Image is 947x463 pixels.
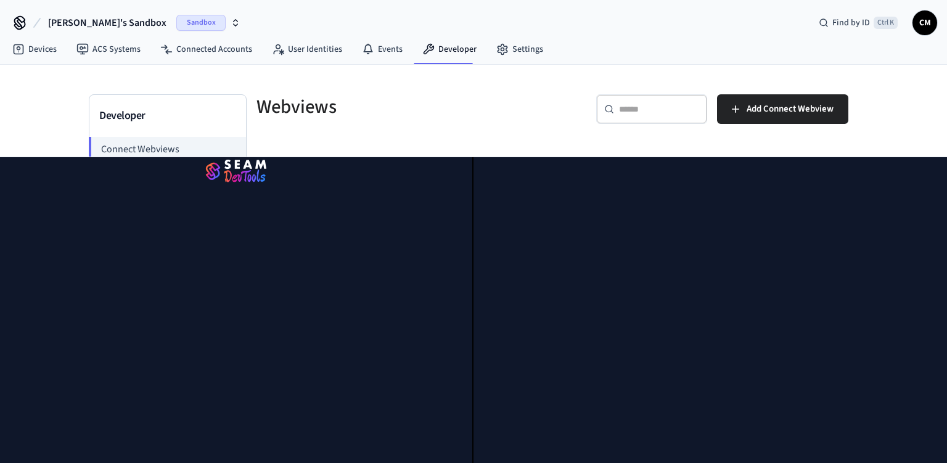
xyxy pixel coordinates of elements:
[747,101,834,117] span: Add Connect Webview
[412,38,486,60] a: Developer
[912,10,937,35] button: CM
[2,38,67,60] a: Devices
[48,15,166,30] span: [PERSON_NAME]'s Sandbox
[99,107,236,125] h3: Developer
[150,38,262,60] a: Connected Accounts
[914,12,936,34] span: CM
[486,38,553,60] a: Settings
[89,137,246,162] li: Connect Webviews
[256,94,545,120] h5: Webviews
[832,17,870,29] span: Find by ID
[15,155,457,189] img: Seam Logo DevTools
[176,15,226,31] span: Sandbox
[874,17,898,29] span: Ctrl K
[256,154,848,186] button: Configure your webview
[717,94,848,124] button: Add Connect Webview
[809,12,908,34] div: Find by IDCtrl K
[352,38,412,60] a: Events
[67,38,150,60] a: ACS Systems
[262,38,352,60] a: User Identities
